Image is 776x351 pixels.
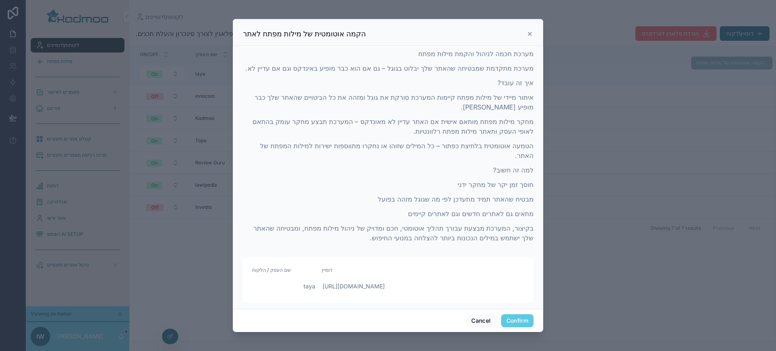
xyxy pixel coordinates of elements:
[466,314,496,327] button: Cancel
[242,63,533,73] p: מערכת מתקדמת שמבטיחה שהאתר שלך יבלוט בגוגל – גם אם הוא כבר מופיע באינדקס וגם אם עדיין לא.
[243,29,366,39] h3: הקמה אוטומטית של מילות מפתח לאתר
[322,267,333,273] span: דומיין
[242,165,533,175] p: למה זה חשוב?
[242,49,533,59] p: מערכת חכמה לניהול והקמת מילות מפתח
[501,314,533,327] button: Confirm
[242,180,533,189] p: חוסך זמן יקר של מחקר ידני
[242,209,533,219] p: מתאים גם לאתרים חדשים וגם לאתרים קיימים
[242,194,533,204] p: מבטיח שהאתר תמיד מתעדכן לפי מה שגוגל מזהה בפועל
[242,117,533,136] p: מחקר מילות מפתח מותאם אישית אם האתר עדיין לא מאונדקס – המערכת תבצע מחקר עומק בהתאם לאופי העסק ותא...
[252,282,315,290] span: taya
[242,141,533,160] p: הטמעה אוטומטית בלחיצת כפתור – כל המילים שזוהו או נחקרו מתווספות ישירות למילות המפתח של האתר.
[242,78,533,88] p: איך זה עובד?
[322,282,385,290] span: [URL][DOMAIN_NAME]
[252,267,291,273] span: שם העסק / הלקוח
[242,92,533,112] p: איתור מיידי של מילות מפתח קיימות המערכת סורקת את גוגל ומזהה את כל הביטויים שהאתר שלך כבר מופיע [P...
[242,223,533,243] p: בקיצור, המערכת מבצעת עבורך תהליך אוטומטי, חכם ומדויק של ניהול מילות מפתח, ומבטיחה שהאתר שלך ישתמש...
